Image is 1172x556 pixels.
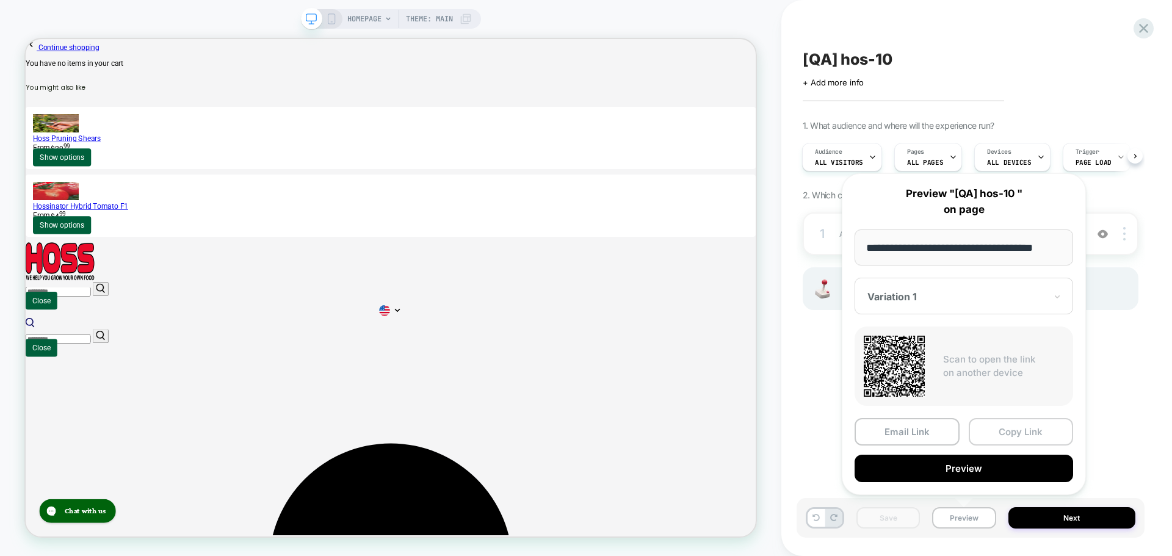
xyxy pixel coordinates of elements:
span: $29 [34,139,59,152]
span: ALL DEVICES [987,158,1031,167]
button: Gorgias live chat [6,4,108,36]
a: Hossinator Hybrid Tomato F1 [10,217,137,229]
img: close [1123,227,1126,240]
h1: Chat with us [40,14,94,26]
span: Pages [907,148,924,156]
span: All Visitors [815,158,863,167]
span: + Add more info [803,78,864,87]
span: [QA] hos-10 [803,50,892,68]
a: Hoss Pruning Shears [10,127,100,139]
button: Save [856,507,920,529]
span: Trigger [1076,148,1099,156]
button: Preview [855,455,1073,482]
span: $4 [34,229,53,242]
sup: 99 [45,229,53,238]
sup: 99 [50,139,59,148]
img: Joystick [810,280,834,298]
p: Preview "[QA] hos-10 " on page [855,186,1073,217]
span: HOMEPAGE [347,9,382,29]
div: 1 [816,223,828,245]
img: Hoss Pruning Shears [10,100,71,125]
span: Continue shopping [17,5,98,17]
span: From [10,229,32,242]
button: Copy Link [969,418,1074,446]
img: crossed eye [1098,229,1108,239]
button: Next [1008,507,1136,529]
button: Submit [89,387,110,405]
span: 2. Which changes the experience contains? [803,190,962,200]
span: Audience [815,148,842,156]
button: Submit [89,324,110,342]
span: 1. What audience and where will the experience run? [803,120,994,131]
button: Preview [932,507,996,529]
img: Hossinator Hybrid Tomato [10,190,71,215]
span: ALL PAGES [907,158,943,167]
span: Page Load [1076,158,1112,167]
span: From [10,139,32,152]
button: Email Link [855,418,960,446]
span: Devices [987,148,1011,156]
p: Scan to open the link on another device [943,353,1064,380]
a: Show options [10,146,87,170]
span: Theme: MAIN [406,9,453,29]
a: Show options [10,236,87,260]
